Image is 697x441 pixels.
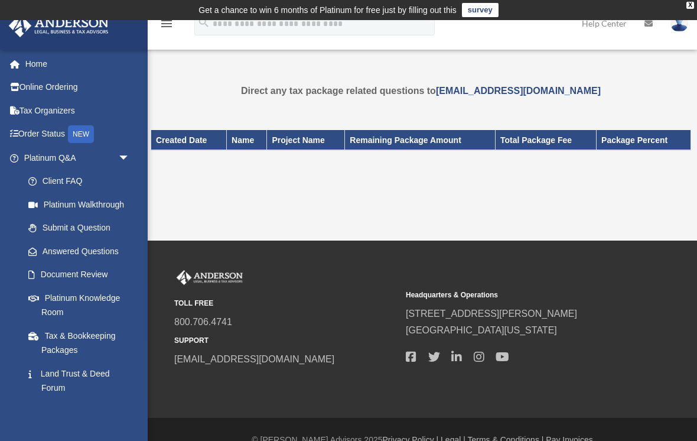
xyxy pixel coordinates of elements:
[227,130,267,150] th: Name
[174,270,245,286] img: Anderson Advisors Platinum Portal
[8,52,148,76] a: Home
[174,354,334,364] a: [EMAIL_ADDRESS][DOMAIN_NAME]
[406,309,577,319] a: [STREET_ADDRESS][PERSON_NAME]
[17,263,148,287] a: Document Review
[8,122,148,147] a: Order StatusNEW
[174,297,398,310] small: TOLL FREE
[118,146,142,170] span: arrow_drop_down
[197,16,210,29] i: search
[17,216,148,240] a: Submit a Question
[174,317,232,327] a: 800.706.4741
[159,17,174,31] i: menu
[17,400,148,423] a: Portal Feedback
[345,130,496,150] th: Remaining Package Amount
[151,130,227,150] th: Created Date
[8,99,148,122] a: Tax Organizers
[686,2,694,9] div: close
[8,146,148,170] a: Platinum Q&Aarrow_drop_down
[17,170,148,193] a: Client FAQ
[17,324,142,362] a: Tax & Bookkeeping Packages
[68,125,94,143] div: NEW
[267,130,345,150] th: Project Name
[495,130,596,150] th: Total Package Fee
[462,3,499,17] a: survey
[17,286,148,324] a: Platinum Knowledge Room
[17,362,148,400] a: Land Trust & Deed Forum
[5,14,112,37] img: Anderson Advisors Platinum Portal
[174,335,398,347] small: SUPPORT
[670,15,688,32] img: User Pic
[436,86,601,96] a: [EMAIL_ADDRESS][DOMAIN_NAME]
[198,3,457,17] div: Get a chance to win 6 months of Platinum for free just by filling out this
[406,289,629,301] small: Headquarters & Operations
[17,239,148,263] a: Answered Questions
[241,86,601,96] strong: Direct any tax package related questions to
[597,130,691,150] th: Package Percent
[159,21,174,31] a: menu
[8,76,148,99] a: Online Ordering
[17,193,148,216] a: Platinum Walkthrough
[406,325,557,335] a: [GEOGRAPHIC_DATA][US_STATE]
